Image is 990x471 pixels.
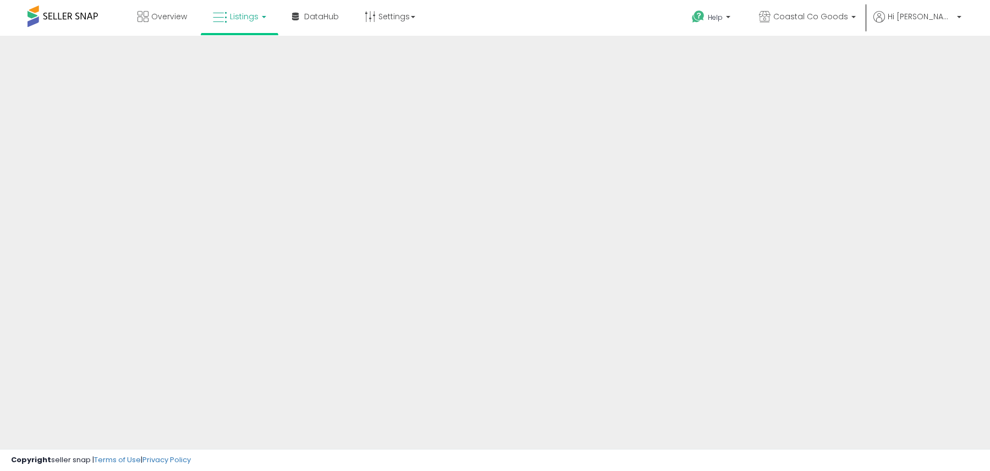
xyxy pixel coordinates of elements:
[888,11,954,22] span: Hi [PERSON_NAME]
[142,454,191,465] a: Privacy Policy
[230,11,258,22] span: Listings
[94,454,141,465] a: Terms of Use
[691,10,705,24] i: Get Help
[304,11,339,22] span: DataHub
[683,2,741,36] a: Help
[708,13,723,22] span: Help
[151,11,187,22] span: Overview
[11,454,51,465] strong: Copyright
[11,455,191,465] div: seller snap | |
[873,11,961,36] a: Hi [PERSON_NAME]
[773,11,848,22] span: Coastal Co Goods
